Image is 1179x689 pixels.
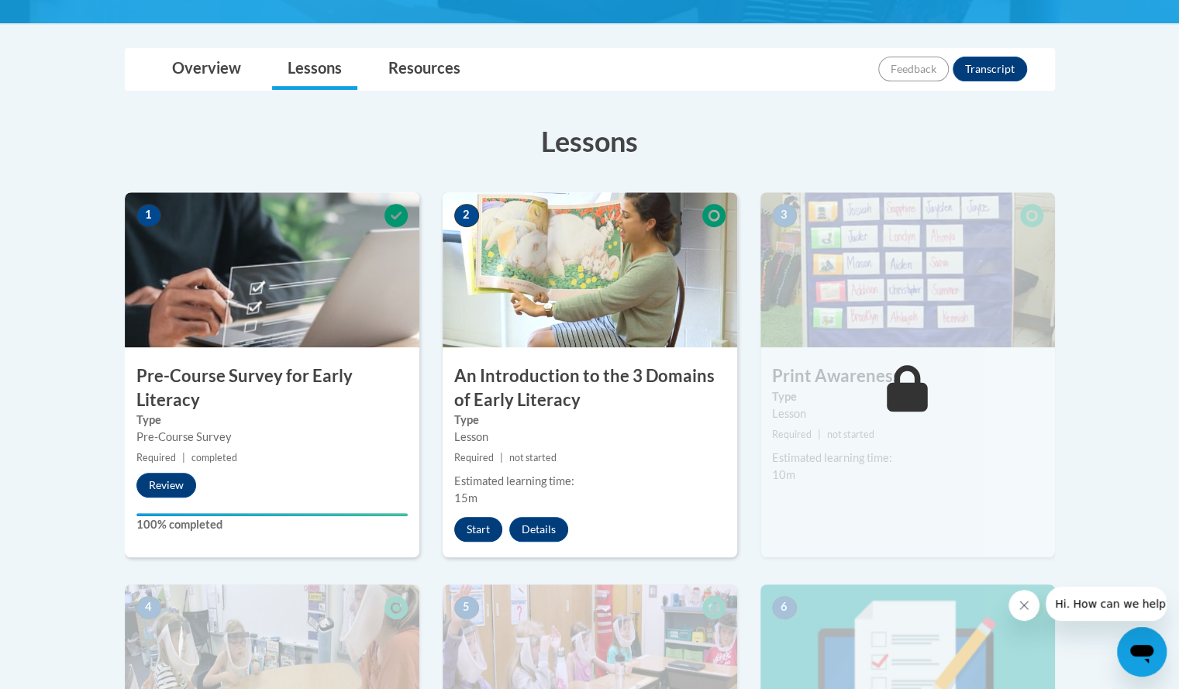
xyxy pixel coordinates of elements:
[136,473,196,498] button: Review
[772,596,797,619] span: 6
[136,429,408,446] div: Pre-Course Survey
[136,412,408,429] label: Type
[182,452,185,463] span: |
[772,468,795,481] span: 10m
[772,204,797,227] span: 3
[454,429,726,446] div: Lesson
[9,11,126,23] span: Hi. How can we help?
[125,192,419,347] img: Course Image
[272,49,357,90] a: Lessons
[1008,590,1039,621] iframe: Close message
[772,429,812,440] span: Required
[136,596,161,619] span: 4
[818,429,821,440] span: |
[373,49,476,90] a: Resources
[454,517,502,542] button: Start
[191,452,237,463] span: completed
[454,412,726,429] label: Type
[827,429,874,440] span: not started
[454,452,494,463] span: Required
[1046,587,1167,621] iframe: Message from company
[454,491,477,505] span: 15m
[136,452,176,463] span: Required
[454,473,726,490] div: Estimated learning time:
[136,513,408,516] div: Your progress
[125,122,1055,160] h3: Lessons
[454,596,479,619] span: 5
[953,57,1027,81] button: Transcript
[509,517,568,542] button: Details
[454,204,479,227] span: 2
[760,192,1055,347] img: Course Image
[772,450,1043,467] div: Estimated learning time:
[500,452,503,463] span: |
[1117,627,1167,677] iframe: Button to launch messaging window
[772,388,1043,405] label: Type
[136,516,408,533] label: 100% completed
[878,57,949,81] button: Feedback
[443,364,737,412] h3: An Introduction to the 3 Domains of Early Literacy
[125,364,419,412] h3: Pre-Course Survey for Early Literacy
[509,452,557,463] span: not started
[157,49,257,90] a: Overview
[772,405,1043,422] div: Lesson
[136,204,161,227] span: 1
[443,192,737,347] img: Course Image
[760,364,1055,388] h3: Print Awareness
